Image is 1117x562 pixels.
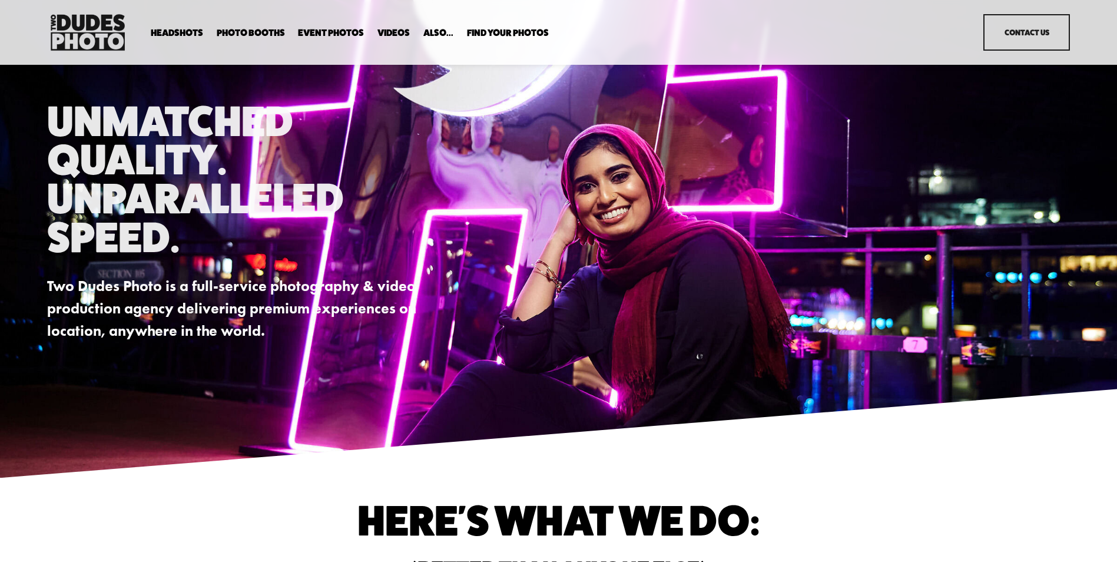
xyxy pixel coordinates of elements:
a: Event Photos [298,27,364,38]
a: Contact Us [983,14,1070,51]
a: folder dropdown [467,27,549,38]
a: folder dropdown [423,27,453,38]
span: Headshots [151,28,203,38]
a: folder dropdown [217,27,285,38]
span: Photo Booths [217,28,285,38]
h1: Here's What We do: [175,501,942,540]
a: Videos [377,27,410,38]
a: folder dropdown [151,27,203,38]
img: Two Dudes Photo | Headshots, Portraits &amp; Photo Booths [47,11,128,54]
span: Find Your Photos [467,28,549,38]
span: Also... [423,28,453,38]
strong: Two Dudes Photo is a full-service photography & video production agency delivering premium experi... [47,277,420,339]
h1: Unmatched Quality. Unparalleled Speed. [47,102,427,257]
